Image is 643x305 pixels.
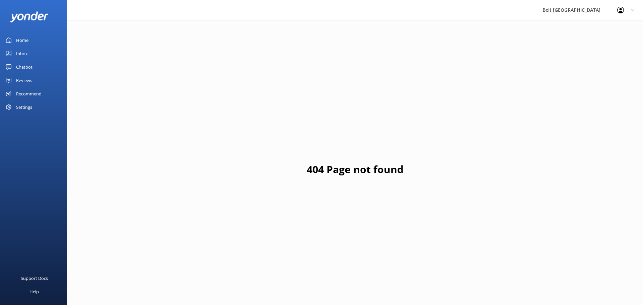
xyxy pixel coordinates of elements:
[16,60,32,74] div: Chatbot
[10,11,49,22] img: yonder-white-logo.png
[29,285,39,298] div: Help
[16,33,28,47] div: Home
[16,74,32,87] div: Reviews
[16,100,32,114] div: Settings
[16,87,42,100] div: Recommend
[16,47,28,60] div: Inbox
[307,161,404,177] h1: 404 Page not found
[21,272,48,285] div: Support Docs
